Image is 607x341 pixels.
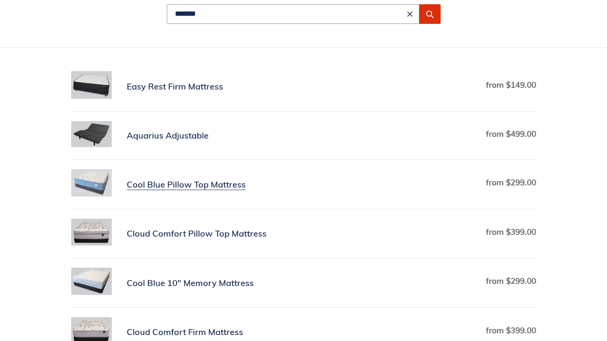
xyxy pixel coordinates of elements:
[71,219,536,249] a: Cloud Comfort Pillow Top Mattress
[71,169,536,199] a: Cool Blue Pillow Top Mattress
[71,268,536,298] a: Cool Blue 10" Memory Mattress
[71,121,536,150] a: Aquarius Adjustable
[71,71,536,102] a: Easy Rest Firm Mattress
[167,4,419,24] input: Search
[419,4,441,24] button: Submit
[405,9,415,19] button: Clear search term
